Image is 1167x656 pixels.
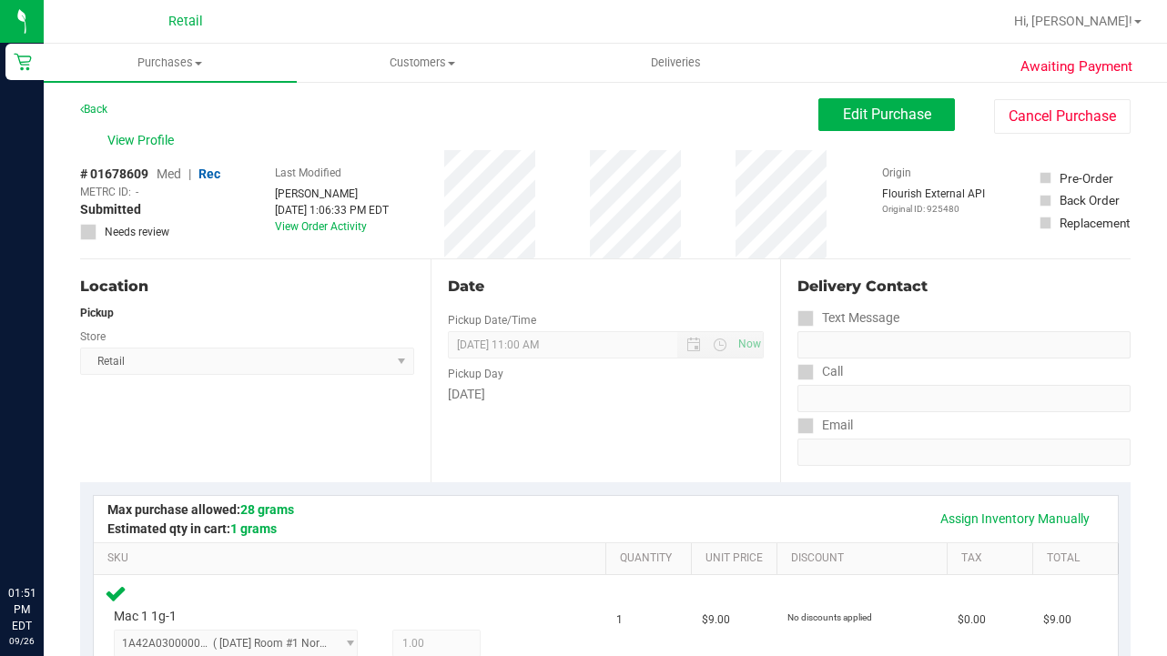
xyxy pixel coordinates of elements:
span: 1 [616,611,623,629]
button: Cancel Purchase [994,99,1131,134]
a: Assign Inventory Manually [929,503,1101,534]
span: 1 grams [230,521,277,536]
span: $0.00 [958,611,986,629]
span: Deliveries [626,55,726,71]
span: $9.00 [702,611,730,629]
span: Purchases [44,55,297,71]
span: Rec [198,167,220,181]
div: Delivery Contact [797,276,1131,298]
label: Last Modified [275,165,341,181]
a: Deliveries [549,44,802,82]
p: 09/26 [8,634,36,648]
a: Customers [297,44,550,82]
span: Customers [298,55,549,71]
p: 01:51 PM EDT [8,585,36,634]
span: Max purchase allowed: [107,502,294,517]
span: METRC ID: [80,184,131,200]
a: Purchases [44,44,297,82]
label: Pickup Day [448,366,503,382]
span: Mac 1 1g-1 [114,608,177,625]
div: [PERSON_NAME] [275,186,389,202]
label: Call [797,358,843,385]
span: $9.00 [1043,611,1071,629]
span: Needs review [105,224,169,240]
a: Tax [961,551,1025,566]
div: Replacement [1060,214,1130,232]
div: Back Order [1060,191,1120,209]
span: No discounts applied [787,612,872,622]
inline-svg: Retail [14,53,32,71]
span: View Profile [107,131,180,150]
iframe: Resource center [18,510,73,565]
div: Date [448,276,765,298]
button: Edit Purchase [818,98,955,131]
label: Email [797,412,853,439]
a: View Order Activity [275,220,367,233]
span: 28 grams [240,502,294,517]
span: # 01678609 [80,165,148,184]
a: Quantity [620,551,684,566]
div: [DATE] [448,385,765,404]
div: Location [80,276,414,298]
span: Retail [168,14,203,29]
label: Text Message [797,305,899,331]
input: Format: (999) 999-9999 [797,331,1131,358]
a: Unit Price [705,551,769,566]
a: Back [80,103,107,116]
span: Edit Purchase [843,106,931,123]
p: Original ID: 925480 [882,202,985,216]
label: Store [80,328,106,345]
label: Pickup Date/Time [448,312,536,328]
span: Estimated qty in cart: [107,521,277,536]
div: Pre-Order [1060,169,1113,187]
a: Total [1047,551,1111,566]
div: Flourish External API [882,186,985,216]
span: Awaiting Payment [1020,56,1132,77]
span: Hi, [PERSON_NAME]! [1014,14,1132,28]
a: Discount [791,551,940,566]
label: Origin [882,165,911,181]
span: | [188,167,191,181]
strong: Pickup [80,307,114,319]
div: [DATE] 1:06:33 PM EDT [275,202,389,218]
span: Med [157,167,181,181]
a: SKU [107,551,599,566]
span: Submitted [80,200,141,219]
span: - [136,184,138,200]
input: Format: (999) 999-9999 [797,385,1131,412]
